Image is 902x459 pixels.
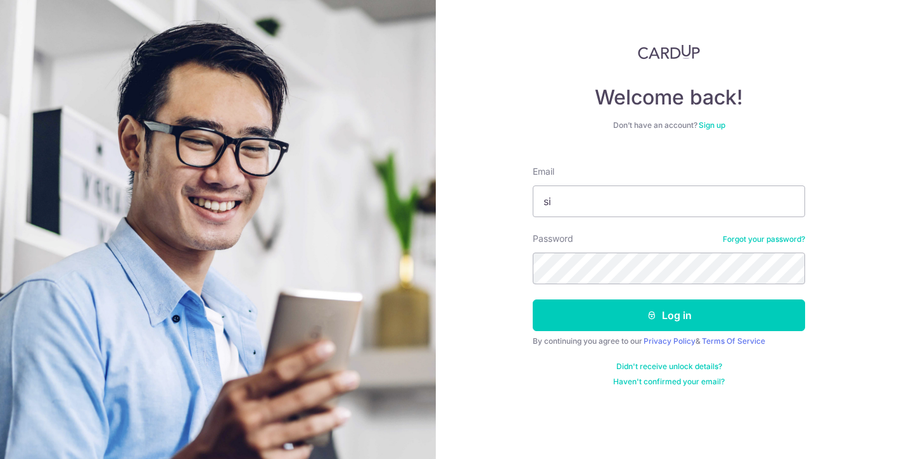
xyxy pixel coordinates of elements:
a: Sign up [699,120,725,130]
button: Log in [533,299,805,331]
a: Forgot your password? [723,234,805,244]
div: By continuing you agree to our & [533,336,805,346]
h4: Welcome back! [533,85,805,110]
div: Don’t have an account? [533,120,805,130]
img: CardUp Logo [638,44,700,60]
a: Haven't confirmed your email? [613,377,725,387]
a: Terms Of Service [702,336,765,346]
label: Password [533,232,573,245]
a: Privacy Policy [644,336,696,346]
input: Enter your Email [533,185,805,217]
a: Didn't receive unlock details? [616,362,722,372]
label: Email [533,165,554,178]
